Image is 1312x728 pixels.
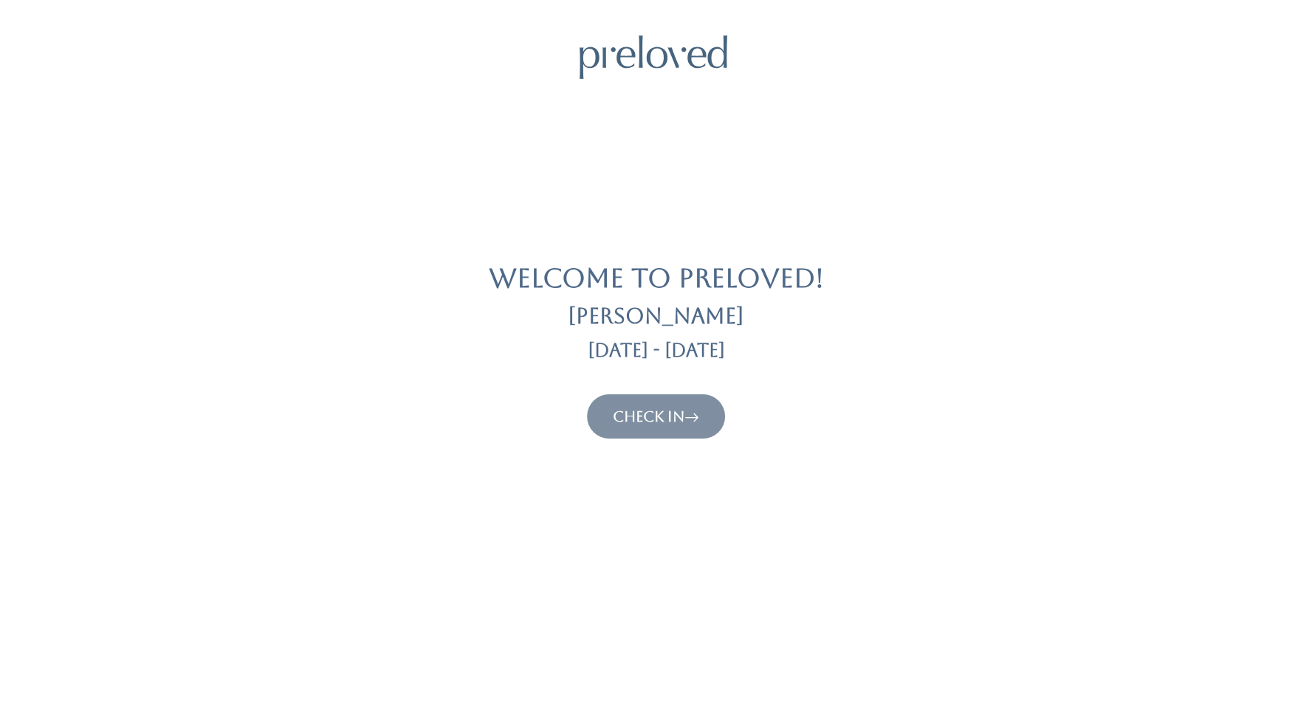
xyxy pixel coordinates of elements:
[588,340,725,361] h3: [DATE] - [DATE]
[489,264,824,293] h1: Welcome to Preloved!
[587,394,725,439] button: Check In
[613,408,699,425] a: Check In
[580,35,727,79] img: preloved logo
[568,305,744,329] h2: [PERSON_NAME]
